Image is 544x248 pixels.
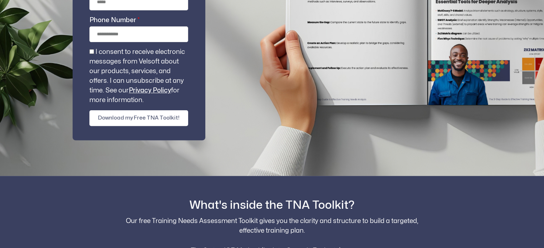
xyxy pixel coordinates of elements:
[98,114,180,122] span: Download my Free TNA Toolkit!
[190,198,354,213] h2: What's inside the TNA Toolkit?
[89,15,139,26] label: Phone Number
[122,216,422,236] p: Our free Training Needs Assessment Toolkit gives you the clarity and structure to build a targete...
[89,49,185,103] label: I consent to receive electronic messages from Velsoft about our products, services, and offers. I...
[89,110,188,126] button: Download my Free TNA Toolkit!
[129,87,171,93] a: Privacy Policy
